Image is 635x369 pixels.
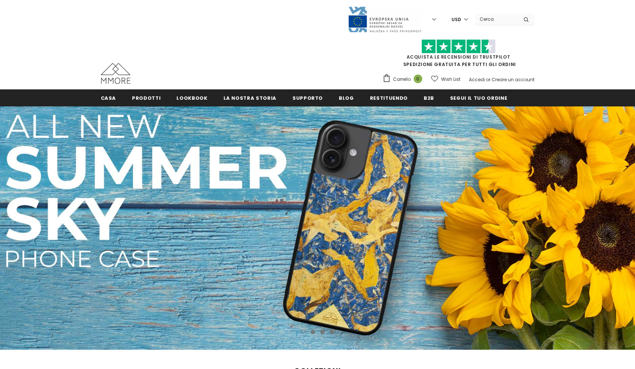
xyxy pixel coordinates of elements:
[339,89,354,106] a: Blog
[421,39,496,54] img: Fidati di Pilot Stars
[424,89,434,106] a: B2B
[224,95,277,102] span: La nostra storia
[492,76,535,83] a: Creare un account
[132,89,161,106] a: Prodotti
[469,76,485,83] a: Accedi
[101,95,116,102] span: Casa
[132,95,161,102] span: Prodotti
[486,76,490,83] span: or
[383,74,426,85] a: Carrello 0
[431,73,460,86] a: Wish List
[292,95,323,102] span: supporto
[452,16,461,23] span: USD
[176,95,207,102] span: Lookbook
[383,43,535,67] span: SPEDIZIONE GRATUITA PER TUTTI GLI ORDINI
[370,89,408,106] a: Restituendo
[348,16,422,22] a: Javni Razpis
[475,14,518,24] input: Search Site
[101,89,116,106] a: Casa
[224,89,277,106] a: La nostra storia
[450,95,507,102] span: Segui il tuo ordine
[311,330,315,334] button: 2
[407,54,510,60] a: Acquista le recensioni di TrustPilot
[101,63,130,84] img: Casi MMORE
[450,89,507,106] a: Segui il tuo ordine
[370,95,408,102] span: Restituendo
[176,89,207,106] a: Lookbook
[320,330,325,334] button: 3
[339,95,354,102] span: Blog
[424,95,434,102] span: B2B
[301,330,305,334] button: 1
[292,89,323,106] a: supporto
[348,6,422,33] img: Javni Razpis
[330,330,334,334] button: 4
[441,76,460,83] span: Wish List
[414,75,422,83] span: 0
[393,76,411,83] span: Carrello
